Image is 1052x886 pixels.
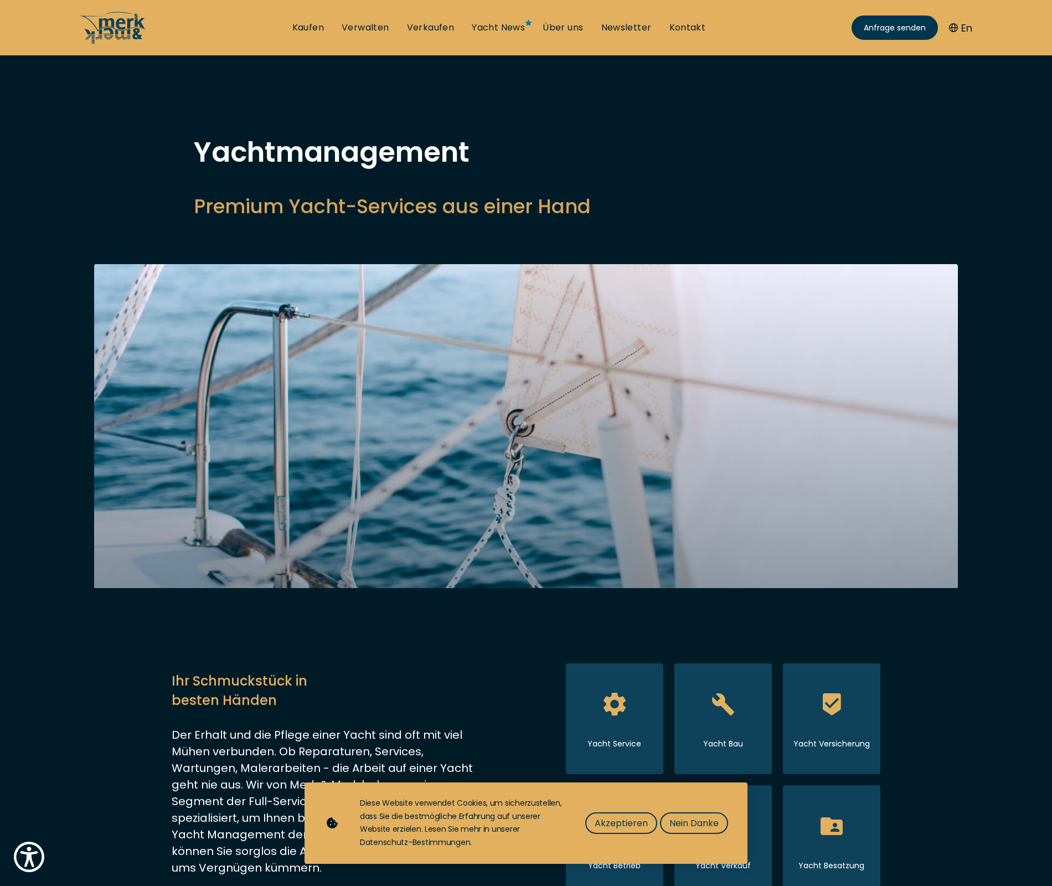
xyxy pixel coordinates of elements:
[194,138,858,166] h1: Yachtmanagement
[587,738,641,749] span: Yacht Service
[674,663,772,774] button: Yacht Bau
[172,671,321,710] p: Ihr Schmuckstück in besten Händen
[360,837,470,848] a: Datenschutz-Bestimmungen
[360,797,563,849] div: Diese Website verwendet Cookies, um sicherzustellen, dass Sie die bestmögliche Erfahrung auf unse...
[793,738,870,749] span: Yacht Versicherung
[472,22,525,34] a: Yacht News
[407,22,455,34] a: Verkaufen
[588,860,641,871] span: Yacht Betrieb
[194,193,858,220] h2: Premium Yacht-Services aus einer Hand
[566,663,663,774] button: Yacht Service
[585,812,657,834] button: Akzeptieren
[660,812,728,834] button: Nein Danke
[695,860,751,871] span: Yacht Verkauf
[11,839,47,875] button: Show Accessibility Preferences
[669,816,719,830] span: Nein Danke
[342,22,389,34] a: Verwalten
[949,20,972,35] button: En
[864,22,926,34] span: Anfrage senden
[798,860,864,871] span: Yacht Besatzung
[595,816,648,830] span: Akzeptieren
[601,22,652,34] a: Newsletter
[669,22,706,34] a: Kontakt
[543,22,583,34] a: Über uns
[292,22,324,34] a: Kaufen
[94,264,958,588] img: Merk&Merk
[783,663,880,774] button: Yacht Versicherung
[703,738,743,749] span: Yacht Bau
[852,16,938,40] a: Anfrage senden
[172,727,482,876] div: Der Erhalt und die Pflege einer Yacht sind oft mit viel Mühen verbunden. Ob Reparaturen, Services...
